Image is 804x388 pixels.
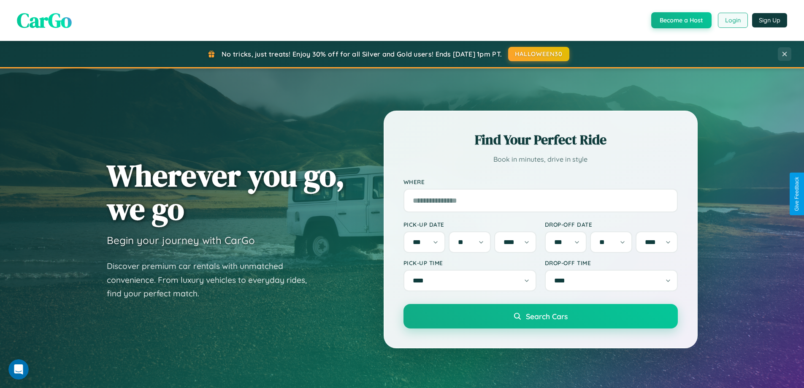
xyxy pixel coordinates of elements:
[794,177,800,211] div: Give Feedback
[8,359,29,380] iframe: Intercom live chat
[508,47,569,61] button: HALLOWEEN30
[107,234,255,247] h3: Begin your journey with CarGo
[403,221,536,228] label: Pick-up Date
[222,50,502,58] span: No tricks, just treats! Enjoy 30% off for all Silver and Gold users! Ends [DATE] 1pm PT.
[718,13,748,28] button: Login
[651,12,712,28] button: Become a Host
[107,259,318,301] p: Discover premium car rentals with unmatched convenience. From luxury vehicles to everyday rides, ...
[17,6,72,34] span: CarGo
[403,153,678,166] p: Book in minutes, drive in style
[403,304,678,328] button: Search Cars
[526,312,568,321] span: Search Cars
[107,159,345,225] h1: Wherever you go, we go
[545,221,678,228] label: Drop-off Date
[403,178,678,185] label: Where
[403,130,678,149] h2: Find Your Perfect Ride
[545,259,678,266] label: Drop-off Time
[752,13,787,27] button: Sign Up
[403,259,536,266] label: Pick-up Time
